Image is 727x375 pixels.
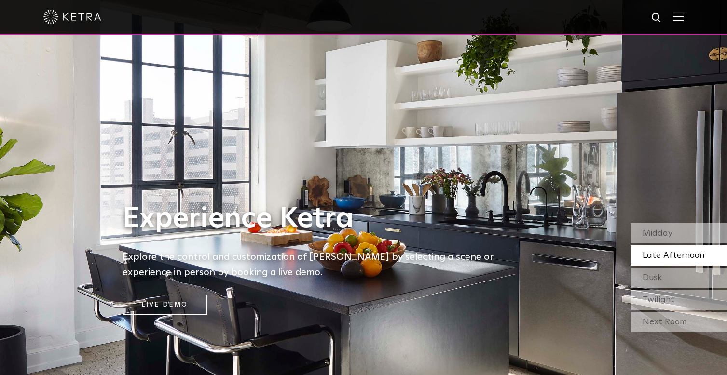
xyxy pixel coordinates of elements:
[123,203,508,235] h1: Experience Ketra
[123,249,508,280] h5: Explore the control and customization of [PERSON_NAME] by selecting a scene or experience in pers...
[123,295,207,315] a: Live Demo
[631,312,727,332] div: Next Room
[643,229,672,238] span: Midday
[43,10,101,24] img: ketra-logo-2019-white
[643,251,704,260] span: Late Afternoon
[673,12,684,21] img: Hamburger%20Nav.svg
[643,273,662,282] span: Dusk
[643,295,674,304] span: Twilight
[651,12,663,24] img: search icon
